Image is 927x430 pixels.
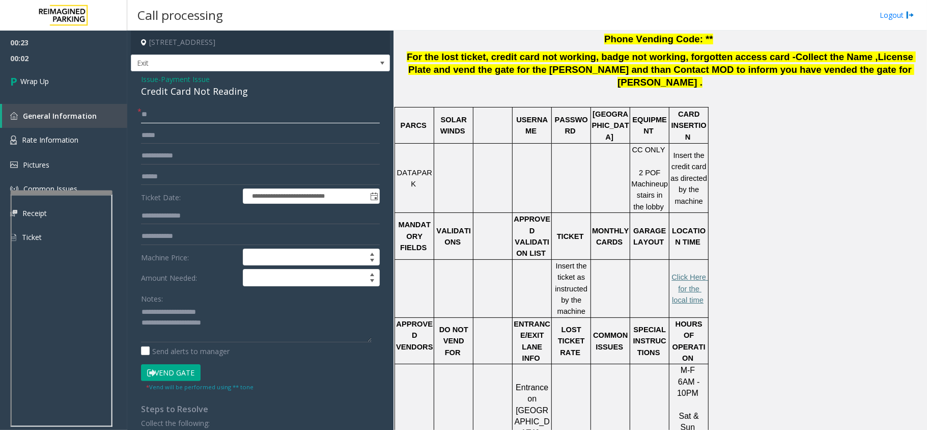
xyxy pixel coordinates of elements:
span: VALIDATIONS [437,227,471,246]
img: logout [906,10,914,20]
span: Toggle popup [368,189,379,203]
img: 'icon' [10,136,17,145]
span: SOLAR WINDS [440,116,469,135]
label: Machine Price: [138,249,240,266]
span: Issue [141,74,158,85]
span: - [158,74,210,84]
span: Wrap Up [20,76,49,87]
span: Increase value [365,249,379,257]
span: USERNAME [516,116,548,135]
span: PARCS [401,121,427,129]
button: Vend Gate [141,364,201,382]
span: M-F [681,366,695,374]
span: Insert the ticket as instructed by the machine [555,262,590,316]
span: MONTHLY CARDS [592,227,631,246]
a: Logout [880,10,914,20]
img: 'icon' [10,185,18,193]
span: Pictures [23,160,49,170]
span: COMMON ISSUES [593,331,630,351]
span: Phone Vending Code: ** [604,34,713,44]
span: General Information [23,111,97,121]
label: Amount Needed: [138,269,240,286]
span: APPROVED VALIDATION LIST [514,215,550,257]
span: - [793,51,796,62]
img: 'icon' [10,162,18,168]
span: Insert the credit card as directed by the machine [670,151,709,205]
span: upstairs in the lobby [634,180,668,211]
a: Click Here for the local time [672,273,709,304]
span: Decrease value [365,278,379,286]
span: HOURS OF OPERATION [672,320,706,362]
span: APPROVED VENDORS [396,320,433,351]
span: SPECIAL INSTRUCTIONS [633,326,668,357]
span: 2 POF Machine [631,169,662,188]
small: Vend will be performed using ** tone [146,383,254,391]
label: Ticket Date: [138,189,240,204]
span: EQUIPMENT [633,116,667,135]
span: ENTRANCE/EXIT LANE INFO [514,320,551,362]
span: Collect the following: [141,418,210,428]
span: 6AM - 10PM [677,378,702,397]
h4: [STREET_ADDRESS] [131,31,390,55]
span: CC ONLY [632,146,665,154]
span: [GEOGRAPHIC_DATA] [592,110,629,141]
span: CARD INSERTION [671,110,707,141]
span: Common Issues [23,184,77,194]
img: 'icon' [10,112,18,120]
span: Exit [131,55,338,71]
span: MANDATORY FIELDS [399,221,431,252]
span: , credit card not working, badge not working, forgotten access card [486,51,790,62]
span: Decrease value [365,257,379,265]
span: DO NOT VEND FOR [439,326,470,357]
span: PASSWORD [555,116,588,135]
span: LOST TICKET RATE [558,326,587,357]
a: General Information [2,104,127,128]
span: Increase value [365,270,379,278]
label: Notes: [141,290,163,304]
span: LOCATION TIME [672,227,706,246]
span: DATAPARK [397,169,432,188]
label: Send alerts to manager [141,346,230,357]
span: Payment Issue [161,74,210,85]
span: For the lost ticket [407,51,486,62]
span: TICKET [557,232,584,240]
h3: Call processing [132,3,228,28]
span: Rate Information [22,135,78,145]
span: GARAGE LAYOUT [633,227,668,246]
span: Collect the Name ,License Plate and vend the gate for the [PERSON_NAME] and than Contact MOD to i... [408,51,916,88]
div: Credit Card Not Reading [141,85,380,98]
h4: Steps to Resolve [141,405,380,414]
